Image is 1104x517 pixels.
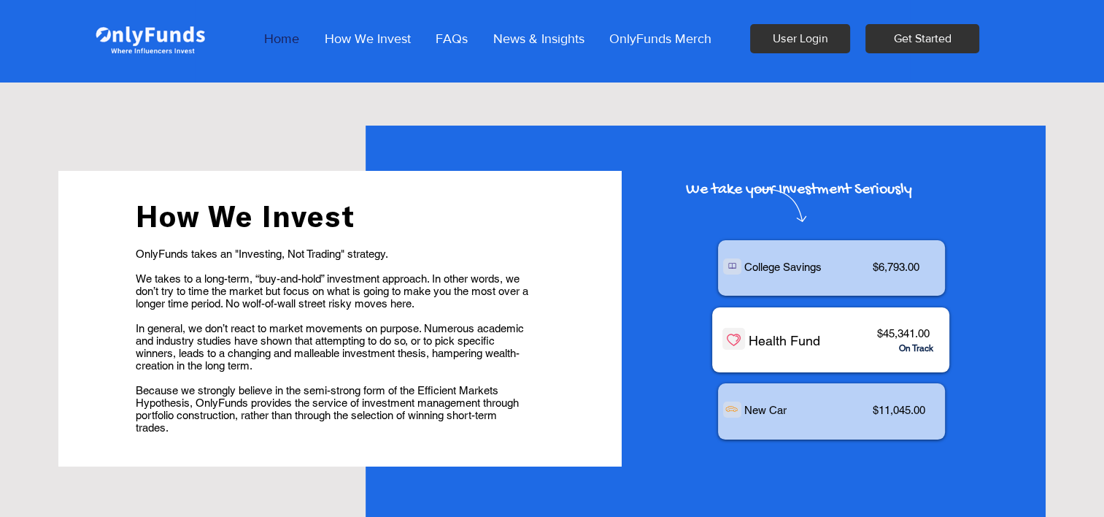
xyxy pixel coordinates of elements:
[601,20,718,57] p: OnlyFunds Merch
[873,261,919,273] span: $6,793.00
[894,31,951,47] span: Get Started
[773,31,827,47] span: User Login
[865,24,979,53] a: Get Started
[744,261,822,273] span: College Savings
[136,248,530,260] p: OnlyFunds takes an "Investing, Not Trading" strategy.
[744,404,787,416] span: New Car
[136,272,528,310] span: We takes to a long-term, “buy-and-hold” investment approach. In other words, we don’t try to time...
[257,20,306,57] p: Home
[877,327,930,340] span: $45,341.00
[899,343,933,353] span: On Track
[312,20,423,57] a: How We Invest
[686,180,912,199] span: We take your Investment Seriously
[428,20,475,57] p: FAQs
[252,20,312,57] a: Home
[136,322,524,372] span: In general, we don’t react to market movements on purpose. Numerous academic and industry studies...
[93,13,206,64] img: Onlyfunds logo in white on a blue background.
[749,333,820,348] span: Health Fund
[252,20,722,57] nav: Site
[873,404,925,416] span: $11,045.00
[136,198,355,233] span: How We Invest
[136,384,519,434] span: Because we strongly believe in the semi-strong form of the Efficient Markets Hypothesis, OnlyFund...
[317,20,418,57] p: How We Invest
[423,20,480,57] a: FAQs
[597,20,722,57] a: OnlyFunds Merch
[486,20,592,57] p: News & Insights
[750,24,850,53] a: User Login
[480,20,597,57] a: News & Insights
